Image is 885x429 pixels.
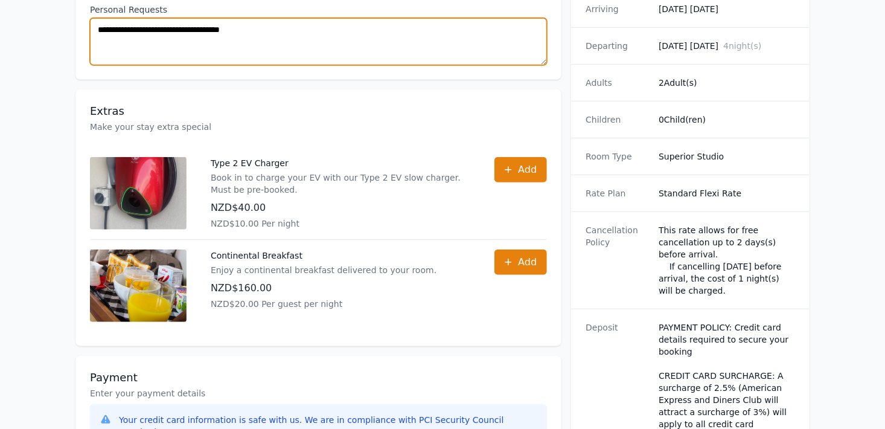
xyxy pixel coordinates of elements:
dt: Arriving [586,3,649,15]
span: Add [518,163,537,177]
label: Personal Requests [90,4,547,16]
p: Enter your payment details [90,387,547,399]
dd: 0 Child(ren) [659,114,795,126]
dt: Cancellation Policy [586,224,649,297]
p: Enjoy a continental breakfast delivered to your room. [211,264,436,276]
p: NZD$40.00 [211,201,470,215]
p: NZD$10.00 Per night [211,218,470,230]
span: 4 night(s) [723,41,761,51]
p: Make your stay extra special [90,121,547,133]
span: Add [518,255,537,269]
p: Continental Breakfast [211,250,436,262]
button: Add [494,157,547,182]
p: Book in to charge your EV with our Type 2 EV slow charger. Must be pre-booked. [211,172,470,196]
p: NZD$20.00 Per guest per night [211,298,436,310]
dd: 2 Adult(s) [659,77,795,89]
p: NZD$160.00 [211,281,436,295]
dt: Room Type [586,150,649,163]
dt: Departing [586,40,649,52]
dd: [DATE] [DATE] [659,40,795,52]
h3: Extras [90,104,547,118]
div: This rate allows for free cancellation up to 2 days(s) before arrival. If cancelling [DATE] befor... [659,224,795,297]
dd: Superior Studio [659,150,795,163]
button: Add [494,250,547,275]
img: Continental Breakfast [90,250,187,322]
dt: Rate Plan [586,187,649,199]
dt: Adults [586,77,649,89]
dd: Standard Flexi Rate [659,187,795,199]
img: Type 2 EV Charger [90,157,187,230]
dt: Children [586,114,649,126]
p: Type 2 EV Charger [211,157,470,169]
h3: Payment [90,370,547,385]
dd: [DATE] [DATE] [659,3,795,15]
